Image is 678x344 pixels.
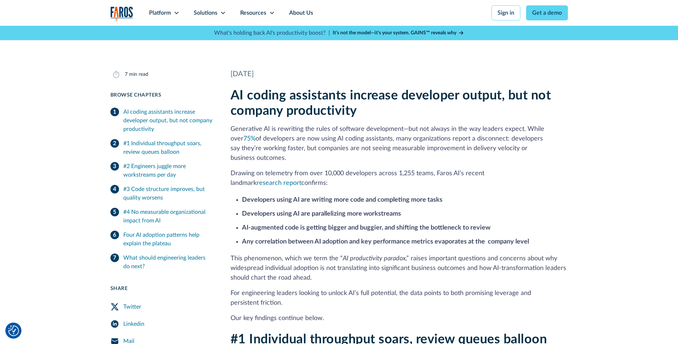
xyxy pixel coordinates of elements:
p: This phenomenon, which we term the “ ,” raises important questions and concerns about why widespr... [231,254,568,283]
div: Linkedin [123,320,144,328]
a: Sign in [491,5,520,20]
div: min read [129,71,148,78]
div: What should engineering leaders do next? [123,254,213,271]
div: AI coding assistants increase developer output, but not company productivity [123,108,213,133]
div: 7 [125,71,128,78]
img: Logo of the analytics and reporting company Faros. [110,6,133,21]
em: AI productivity paradox [343,255,406,262]
div: Four AI adoption patterns help explain the plateau [123,231,213,248]
p: For engineering leaders looking to unlock AI’s full potential, the data points to both promising ... [231,289,568,308]
p: Drawing on telemetry from over 10,000 developers across 1,255 teams, Faros AI’s recent landmark c... [231,169,568,188]
div: Resources [240,9,266,17]
div: [DATE] [231,69,568,79]
strong: Any correlation between AI adoption and key performance metrics evaporates at the company level [242,239,529,245]
p: Our key findings continue below. [231,314,568,323]
div: Share [110,285,213,293]
a: AI coding assistants increase developer output, but not company productivity [110,105,213,136]
a: #1 Individual throughput soars, review queues balloon [110,136,213,159]
strong: Developers using AI are writing more code and completing more tasks [242,197,442,203]
div: #4 No measurable organizational impact from AI [123,208,213,225]
a: Get a demo [526,5,568,20]
a: #3 Code structure improves, but quality worsens [110,182,213,205]
div: Solutions [194,9,217,17]
div: #2 Engineers juggle more workstreams per day [123,162,213,179]
a: home [110,6,133,21]
a: Four AI adoption patterns help explain the plateau [110,228,213,251]
a: It’s not the model—it’s your system. GAINS™ reveals why [333,29,464,37]
a: LinkedIn Share [110,315,213,333]
a: 75% [243,136,256,142]
strong: Developers using AI are parallelizing more workstreams [242,211,401,217]
p: What's holding back AI's productivity boost? | [214,29,330,37]
a: #2 Engineers juggle more workstreams per day [110,159,213,182]
a: What should engineering leaders do next? [110,251,213,274]
strong: AI-augmented code is getting bigger and buggier, and shifting the bottleneck to review [242,225,490,231]
div: #3 Code structure improves, but quality worsens [123,185,213,202]
p: Generative AI is rewriting the rules of software development—but not always in the way leaders ex... [231,124,568,163]
div: Browse Chapters [110,92,213,99]
strong: It’s not the model—it’s your system. GAINS™ reveals why [333,30,456,35]
a: research report [257,180,301,186]
a: Twitter Share [110,298,213,315]
h2: AI coding assistants increase developer output, but not company productivity [231,88,568,119]
div: Platform [149,9,171,17]
a: #4 No measurable organizational impact from AI [110,205,213,228]
button: Cookie Settings [8,325,19,336]
div: #1 Individual throughput soars, review queues balloon [123,139,213,156]
div: Twitter [123,303,141,311]
img: Revisit consent button [8,325,19,336]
